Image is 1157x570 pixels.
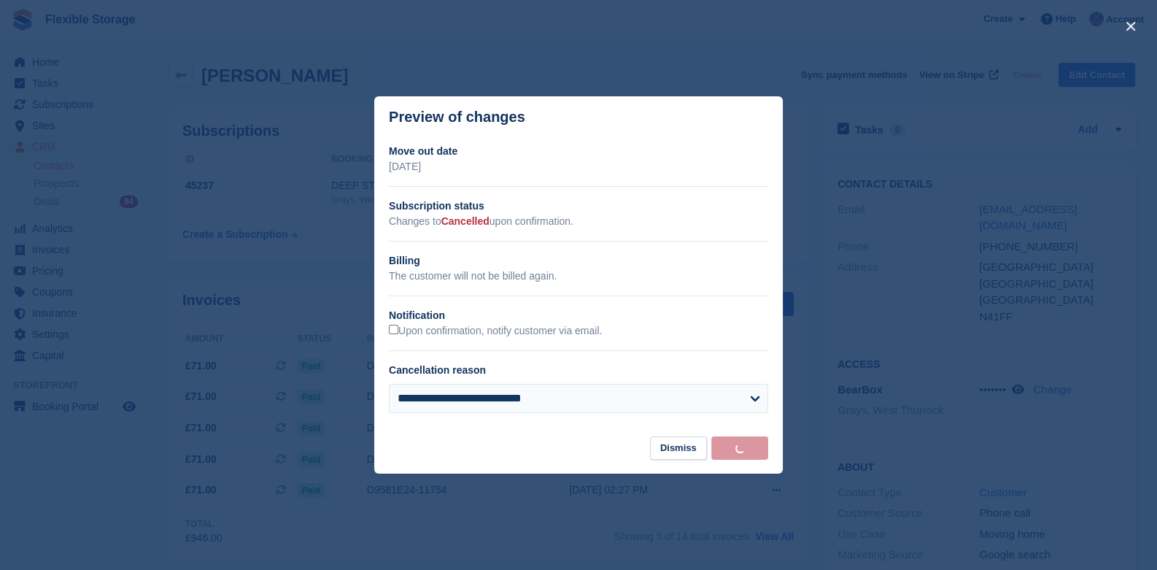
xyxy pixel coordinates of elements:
h2: Billing [389,253,768,269]
p: [DATE] [389,159,768,174]
label: Upon confirmation, notify customer via email. [389,325,602,338]
p: Changes to upon confirmation. [389,214,768,229]
h2: Move out date [389,144,768,159]
h2: Notification [389,308,768,323]
p: The customer will not be billed again. [389,269,768,284]
span: Cancelled [441,215,489,227]
p: Preview of changes [389,109,525,126]
button: Dismiss [650,436,707,461]
button: close [1119,15,1142,38]
label: Cancellation reason [389,364,486,376]
h2: Subscription status [389,199,768,214]
input: Upon confirmation, notify customer via email. [389,325,398,334]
